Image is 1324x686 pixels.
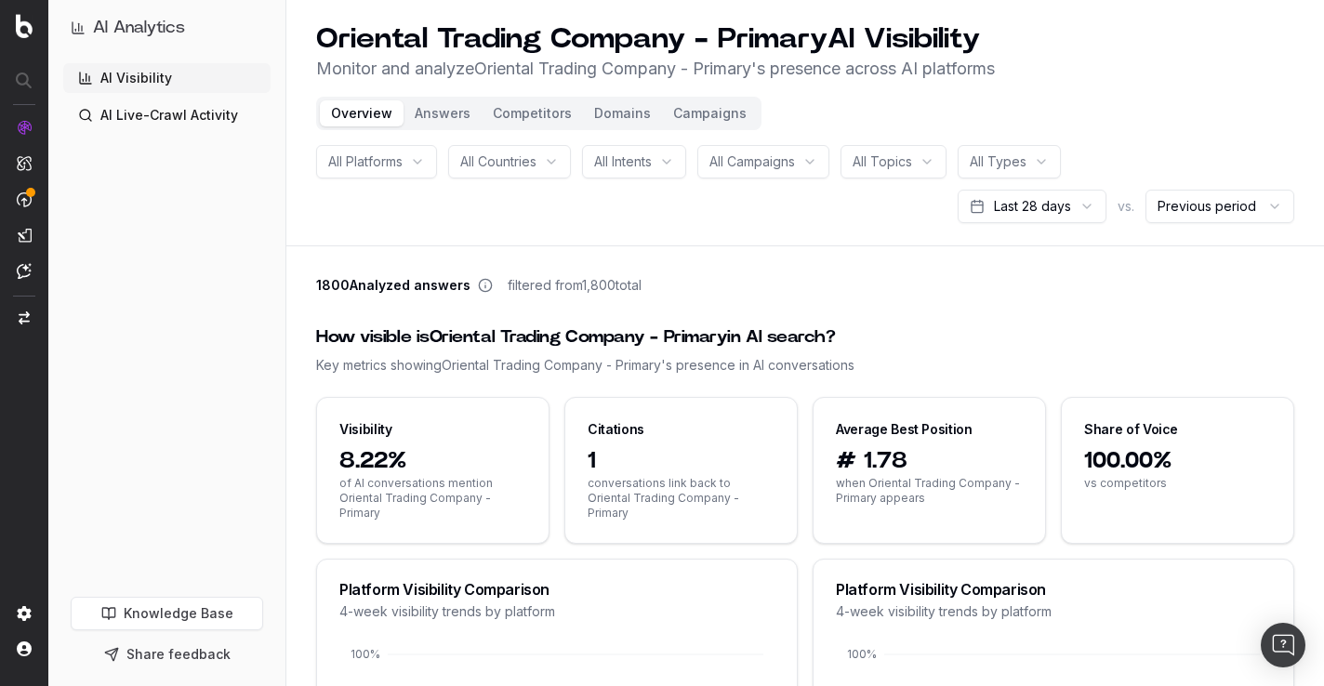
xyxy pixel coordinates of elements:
div: Share of Voice [1084,420,1178,439]
button: Overview [320,100,404,126]
a: AI Visibility [63,63,271,93]
span: when Oriental Trading Company - Primary appears [836,476,1023,506]
div: Platform Visibility Comparison [339,582,775,597]
button: AI Analytics [71,15,263,41]
span: 1800 Analyzed answers [316,276,470,295]
span: 8.22% [339,446,526,476]
div: Open Intercom Messenger [1261,623,1305,667]
span: vs. [1118,197,1134,216]
span: All Intents [594,152,652,171]
span: 1 [588,446,775,476]
div: How visible is Oriental Trading Company - Primary in AI search? [316,324,1294,350]
img: Botify logo [16,14,33,38]
div: Visibility [339,420,392,439]
button: Answers [404,100,482,126]
img: Studio [17,228,32,243]
img: Intelligence [17,155,32,171]
button: Campaigns [662,100,758,126]
a: AI Live-Crawl Activity [63,100,271,130]
img: Assist [17,263,32,279]
div: Citations [588,420,644,439]
span: conversations link back to Oriental Trading Company - Primary [588,476,775,521]
span: filtered from 1,800 total [508,276,642,295]
div: Platform Visibility Comparison [836,582,1271,597]
div: 4-week visibility trends by platform [836,602,1271,621]
p: Monitor and analyze Oriental Trading Company - Primary 's presence across AI platforms [316,56,995,82]
button: Domains [583,100,662,126]
span: All Campaigns [709,152,795,171]
a: Knowledge Base [71,597,263,630]
div: Average Best Position [836,420,973,439]
tspan: 100% [847,647,877,661]
img: Activation [17,191,32,207]
h1: AI Analytics [93,15,185,41]
span: 100.00% [1084,446,1271,476]
span: of AI conversations mention Oriental Trading Company - Primary [339,476,526,521]
span: All Countries [460,152,536,171]
span: All Topics [853,152,912,171]
img: Setting [17,606,32,621]
span: All Platforms [328,152,403,171]
button: Competitors [482,100,583,126]
img: Switch project [19,311,30,324]
div: 4-week visibility trends by platform [339,602,775,621]
tspan: 100% [351,647,380,661]
img: Analytics [17,120,32,135]
span: vs competitors [1084,476,1271,491]
div: Key metrics showing Oriental Trading Company - Primary 's presence in AI conversations [316,356,1294,375]
img: My account [17,641,32,656]
h1: Oriental Trading Company - Primary AI Visibility [316,22,995,56]
button: Share feedback [71,638,263,671]
span: # 1.78 [836,446,1023,476]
